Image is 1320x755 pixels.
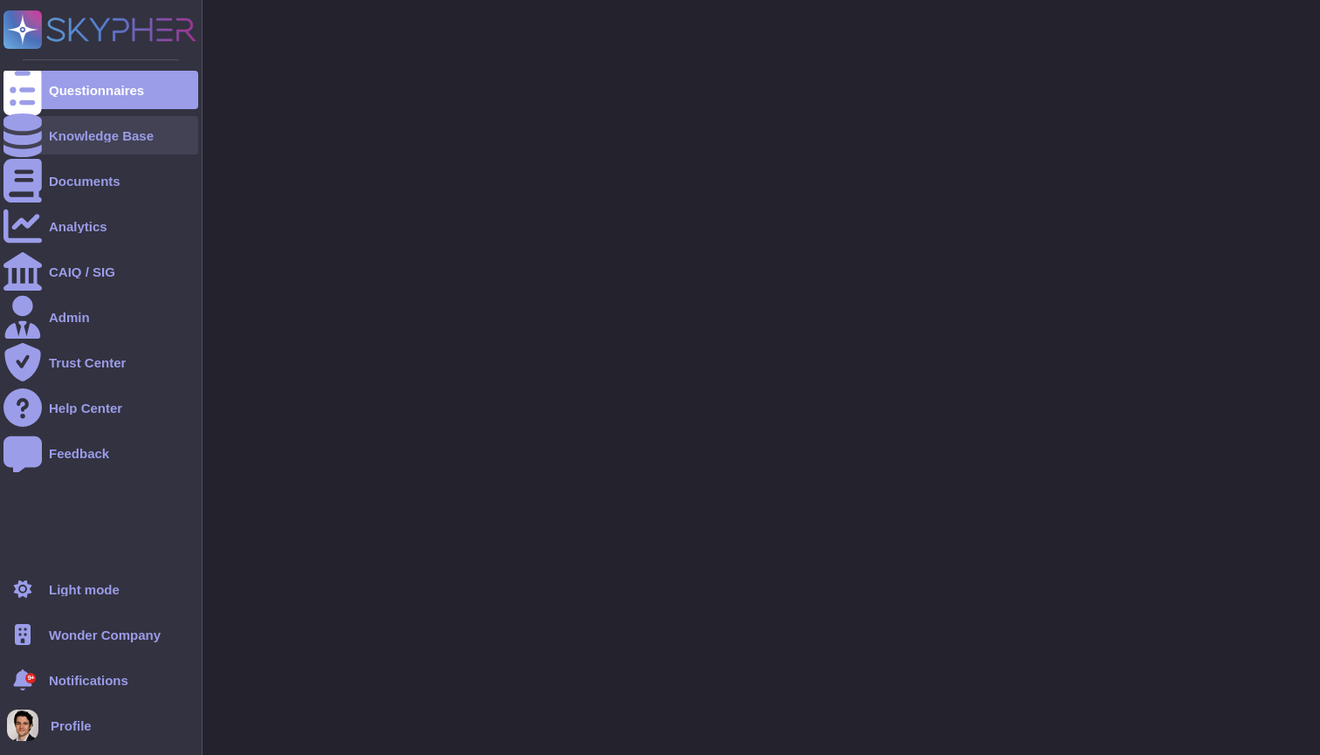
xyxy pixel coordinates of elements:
div: Admin [49,311,90,324]
a: Knowledge Base [3,116,198,154]
span: Profile [51,719,92,732]
img: user [7,710,38,741]
div: Knowledge Base [49,129,154,142]
div: Documents [49,175,120,188]
div: Light mode [49,583,120,596]
span: Notifications [49,674,128,687]
a: Help Center [3,388,198,427]
div: Help Center [49,402,122,415]
a: Admin [3,298,198,336]
a: Feedback [3,434,198,472]
div: Questionnaires [49,84,144,97]
a: Trust Center [3,343,198,381]
a: Documents [3,161,198,200]
button: user [3,706,51,745]
div: Analytics [49,220,107,233]
div: Feedback [49,447,109,460]
a: Analytics [3,207,198,245]
div: CAIQ / SIG [49,265,115,278]
span: Wonder Company [49,628,161,642]
div: 9+ [25,673,36,683]
div: Trust Center [49,356,126,369]
a: CAIQ / SIG [3,252,198,291]
a: Questionnaires [3,71,198,109]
